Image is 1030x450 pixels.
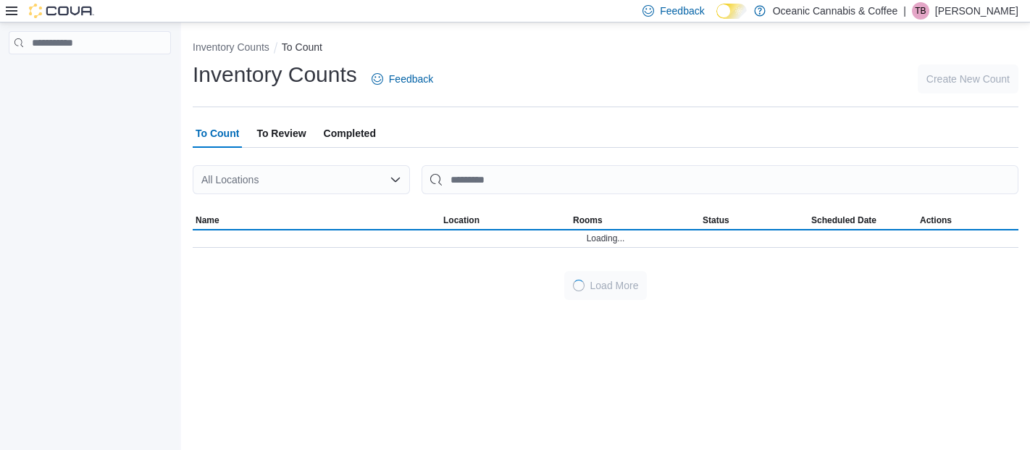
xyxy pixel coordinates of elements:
[193,40,1018,57] nav: An example of EuiBreadcrumbs
[935,2,1018,20] p: [PERSON_NAME]
[590,278,639,293] span: Load More
[324,119,376,148] span: Completed
[193,212,440,229] button: Name
[196,214,219,226] span: Name
[573,214,603,226] span: Rooms
[716,19,717,20] span: Dark Mode
[587,233,625,244] span: Loading...
[700,212,808,229] button: Status
[422,165,1018,194] input: This is a search bar. After typing your query, hit enter to filter the results lower in the page.
[443,214,480,226] span: Location
[389,72,433,86] span: Feedback
[808,212,917,229] button: Scheduled Date
[773,2,898,20] p: Oceanic Cannabis & Coffee
[915,2,926,20] span: TB
[193,41,269,53] button: Inventory Counts
[660,4,704,18] span: Feedback
[366,64,439,93] a: Feedback
[811,214,876,226] span: Scheduled Date
[9,57,171,92] nav: Complex example
[29,4,94,18] img: Cova
[196,119,239,148] span: To Count
[282,41,322,53] button: To Count
[903,2,906,20] p: |
[570,212,700,229] button: Rooms
[918,64,1018,93] button: Create New Count
[703,214,729,226] span: Status
[193,60,357,89] h1: Inventory Counts
[912,2,929,20] div: Treena Bridger
[926,72,1010,86] span: Create New Count
[564,271,648,300] button: LoadingLoad More
[920,214,952,226] span: Actions
[256,119,306,148] span: To Review
[716,4,747,19] input: Dark Mode
[440,212,570,229] button: Location
[390,174,401,186] button: Open list of options
[570,278,587,294] span: Loading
